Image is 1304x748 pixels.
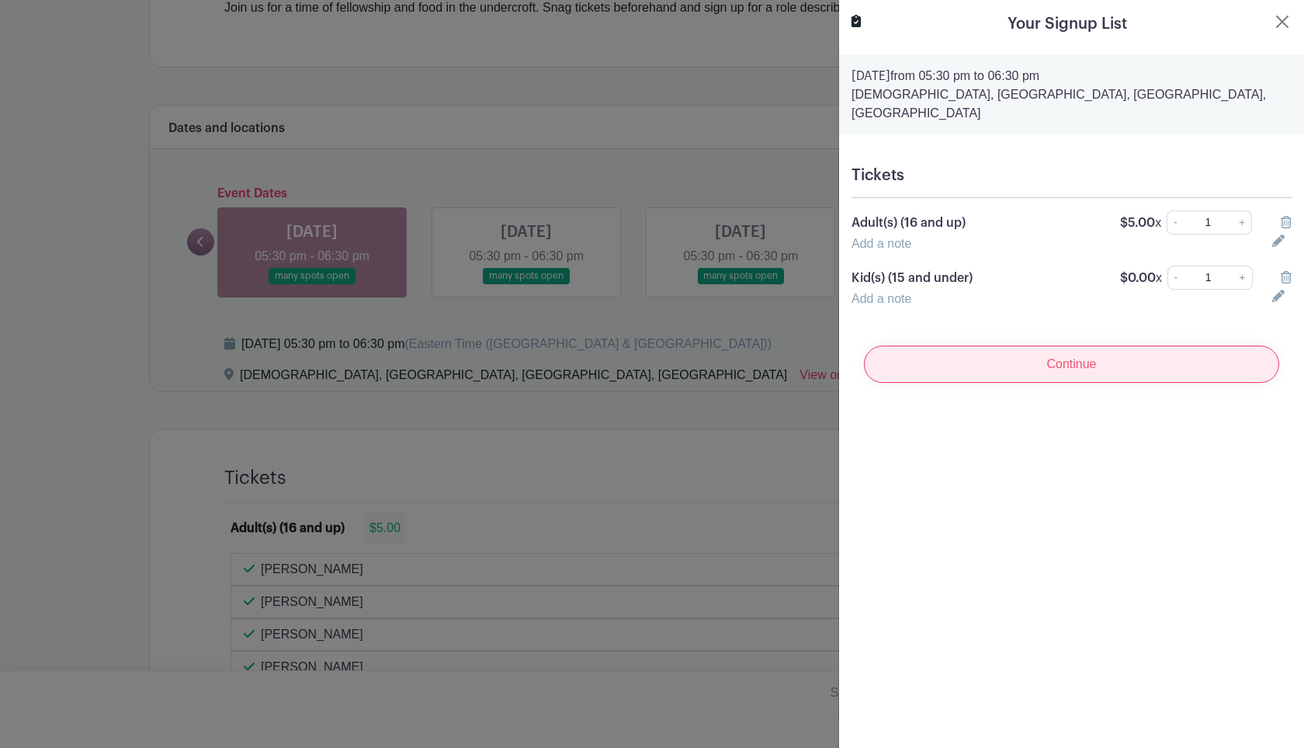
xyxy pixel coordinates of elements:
[851,292,911,305] a: Add a note
[1273,12,1292,31] button: Close
[1120,269,1162,287] p: $0.00
[851,166,1292,185] h5: Tickets
[851,85,1292,123] p: [DEMOGRAPHIC_DATA], [GEOGRAPHIC_DATA], [GEOGRAPHIC_DATA], [GEOGRAPHIC_DATA]
[1120,214,1161,232] p: $5.00
[851,237,911,250] a: Add a note
[851,70,890,82] strong: [DATE]
[1167,210,1184,235] a: -
[851,67,1292,85] p: from 05:30 pm to 06:30 pm
[1156,271,1162,284] span: x
[1155,216,1161,229] span: x
[851,214,1101,232] p: Adult(s) (16 and up)
[864,346,1279,383] input: Continue
[1007,12,1127,36] h5: Your Signup List
[1167,266,1184,290] a: -
[1233,266,1252,290] a: +
[1233,210,1252,235] a: +
[851,269,1101,287] p: Kid(s) (15 and under)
